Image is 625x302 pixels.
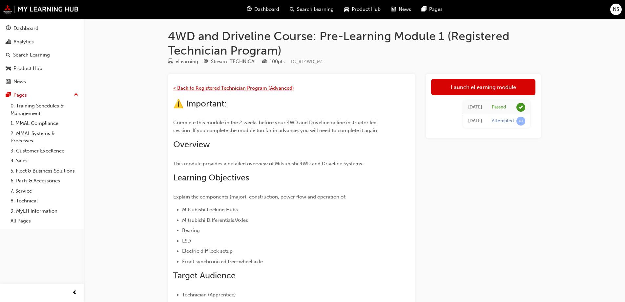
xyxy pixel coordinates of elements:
button: NS [610,4,622,15]
span: search-icon [6,52,10,58]
a: 1. MMAL Compliance [8,118,81,128]
span: news-icon [6,79,11,85]
span: pages-icon [6,92,11,98]
span: Learning Objectives [173,173,249,183]
span: Search Learning [297,6,334,13]
a: pages-iconPages [416,3,448,16]
span: Complete this module in the 2 weeks before your 4WD and Driveline online instructor led session. ... [173,120,378,133]
span: Product Hub [352,6,381,13]
div: Attempted [492,118,514,124]
div: Type [168,58,198,66]
div: Analytics [13,38,34,46]
div: eLearning [176,58,198,65]
div: News [13,78,26,85]
a: 3. Customer Excellence [8,146,81,156]
span: guage-icon [247,5,252,13]
span: car-icon [344,5,349,13]
span: Learning resource code [290,59,323,64]
div: Passed [492,104,506,110]
span: learningRecordVerb_ATTEMPT-icon [516,117,525,126]
button: Pages [3,89,81,101]
a: Launch eLearning module [431,79,535,95]
div: Search Learning [13,51,50,59]
span: chart-icon [6,39,11,45]
div: Stream [203,58,257,66]
span: Front synchronized free-wheel axle [182,259,263,265]
span: This module provides a detailed overview of Mitsubishi 4WD and Driveline Systems. [173,161,364,167]
span: learningRecordVerb_PASS-icon [516,103,525,112]
div: Product Hub [13,65,42,72]
a: search-iconSearch Learning [284,3,339,16]
a: 4. Sales [8,156,81,166]
span: Target Audience [173,270,236,281]
a: < Back to Registered Technician Program (Advanced) [173,85,294,91]
span: NS [613,6,619,13]
div: Dashboard [13,25,38,32]
a: Dashboard [3,22,81,35]
a: 9. MyLH Information [8,206,81,216]
div: 100 pts [270,58,285,65]
a: 2. MMAL Systems & Processes [8,128,81,146]
div: Stream: TECHNICAL [211,58,257,65]
span: LSD [182,238,191,244]
h1: 4WD and Driveline Course: Pre-Learning Module 1 (Registered Technician Program) [168,29,541,58]
span: Overview [173,139,210,150]
a: news-iconNews [386,3,416,16]
span: news-icon [391,5,396,13]
span: learningResourceType_ELEARNING-icon [168,59,173,65]
span: podium-icon [262,59,267,65]
a: 7. Service [8,186,81,196]
a: 6. Parts & Accessories [8,176,81,186]
span: Mitsubishi Differentials/Axles [182,217,248,223]
span: guage-icon [6,26,11,32]
div: Pages [13,91,27,99]
span: Bearing [182,227,200,233]
span: Pages [429,6,443,13]
a: 0. Training Schedules & Management [8,101,81,118]
span: prev-icon [72,289,77,297]
span: Electric diff lock setup [182,248,233,254]
button: DashboardAnalyticsSearch LearningProduct HubNews [3,21,81,89]
span: Dashboard [254,6,279,13]
div: Thu Aug 14 2025 16:53:14 GMT+1000 (Australian Eastern Standard Time) [468,117,482,125]
a: 8. Technical [8,196,81,206]
a: Product Hub [3,62,81,75]
a: All Pages [8,216,81,226]
span: Technician (Apprentice) [182,292,236,298]
img: mmal [3,5,79,13]
a: News [3,76,81,88]
a: car-iconProduct Hub [339,3,386,16]
span: up-icon [74,91,78,99]
span: pages-icon [422,5,427,13]
span: Explain the components (major), construction, power flow and operation of: [173,194,346,200]
span: search-icon [290,5,294,13]
a: Search Learning [3,49,81,61]
span: Mitsubishi Locking Hubs [182,207,238,213]
span: News [399,6,411,13]
a: guage-iconDashboard [241,3,284,16]
a: Analytics [3,36,81,48]
span: ⚠️ Important: [173,99,227,109]
span: target-icon [203,59,208,65]
div: Points [262,58,285,66]
span: car-icon [6,66,11,72]
a: 5. Fleet & Business Solutions [8,166,81,176]
div: Mon Aug 18 2025 16:22:45 GMT+1000 (Australian Eastern Standard Time) [468,104,482,111]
